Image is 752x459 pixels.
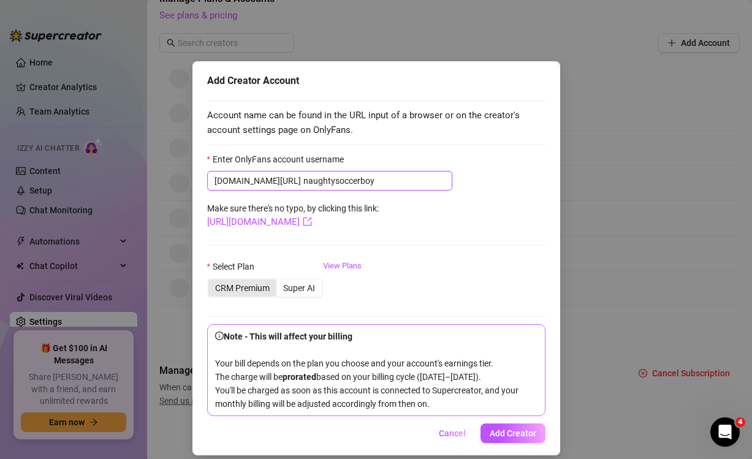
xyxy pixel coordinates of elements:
span: Cancel [439,428,466,438]
label: Enter OnlyFans account username [207,153,352,166]
div: CRM Premium [208,279,276,297]
div: Add Creator Account [207,74,545,88]
input: Enter OnlyFans account username [303,174,445,188]
span: Add Creator [490,428,536,438]
button: Cancel [429,423,476,443]
button: Add Creator [480,423,545,443]
strong: Note - This will affect your billing [215,332,352,341]
div: segmented control [207,278,323,298]
div: Super AI [276,279,322,297]
span: Make sure there's no typo, by clicking this link: [207,203,379,227]
span: 4 [735,417,745,427]
label: Select Plan [207,260,262,273]
b: prorated [283,372,316,382]
a: View Plans [323,260,362,309]
span: Your bill depends on the plan you choose and your account's earnings tier. The charge will be bas... [215,332,518,409]
a: [URL][DOMAIN_NAME]export [207,216,312,227]
span: [DOMAIN_NAME][URL] [215,174,301,188]
span: export [303,217,312,226]
span: Account name can be found in the URL input of a browser or on the creator's account settings page... [207,108,545,137]
iframe: Intercom live chat [710,417,740,447]
span: info-circle [215,332,224,340]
